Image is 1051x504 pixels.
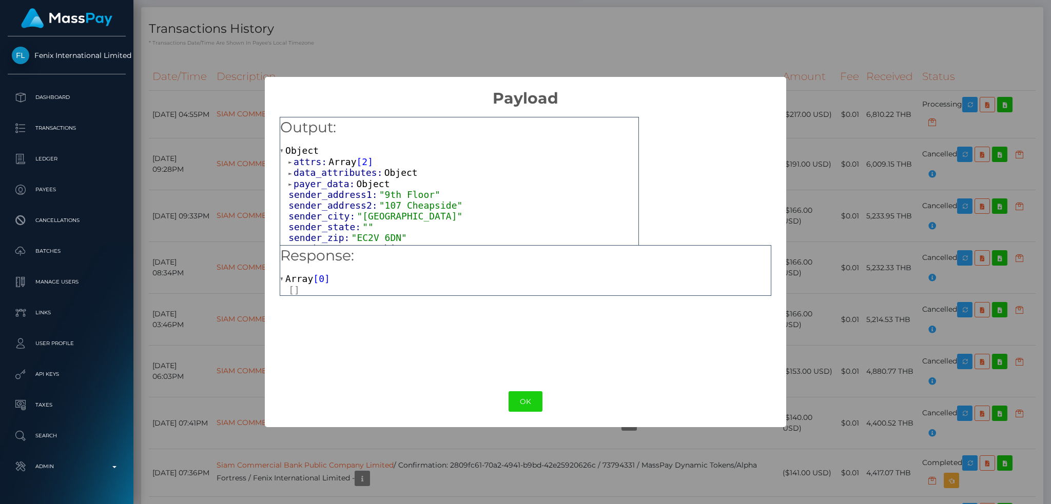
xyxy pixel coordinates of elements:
span: sender_address2: [288,200,379,211]
p: Links [12,305,122,320]
span: Object [285,145,319,156]
span: Object [357,178,390,189]
span: "9th Floor" [379,189,440,200]
img: MassPay Logo [21,8,112,28]
span: data_attributes: [294,167,384,178]
span: ] [324,273,330,284]
p: Transactions [12,120,122,136]
span: sender_state: [288,221,362,232]
span: "" [362,221,374,232]
p: Search [12,428,122,443]
span: "[GEOGRAPHIC_DATA]" [357,211,462,221]
span: sender_address1: [288,189,379,200]
span: 0 [319,273,324,284]
span: payer_data: [294,178,356,189]
p: Payees [12,182,122,197]
span: "EC2V 6DN" [352,232,407,243]
h2: Payload [265,77,786,108]
span: "107 Cheapside" [379,200,463,211]
p: User Profile [12,336,122,351]
span: sender_city: [288,211,357,221]
span: Fenix International Limited [8,51,126,60]
span: [ [357,156,362,167]
span: [ [313,273,319,284]
span: sender_zip: [288,232,351,243]
p: Admin [12,459,122,474]
p: API Keys [12,367,122,382]
span: Array [328,156,356,167]
span: sender_country: [294,243,379,254]
span: 2 [362,156,367,167]
p: Dashboard [12,90,122,105]
span: Object [384,167,418,178]
button: OK [509,391,542,412]
p: Taxes [12,397,122,413]
span: attrs: [294,156,328,167]
p: Manage Users [12,274,122,290]
span: Object [379,243,412,254]
p: Ledger [12,151,122,167]
span: Array [285,273,313,284]
img: Fenix International Limited [12,47,29,64]
p: Cancellations [12,213,122,228]
h5: Output: [280,117,638,138]
h5: Response: [280,246,771,266]
span: ] [367,156,373,167]
p: Batches [12,244,122,259]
